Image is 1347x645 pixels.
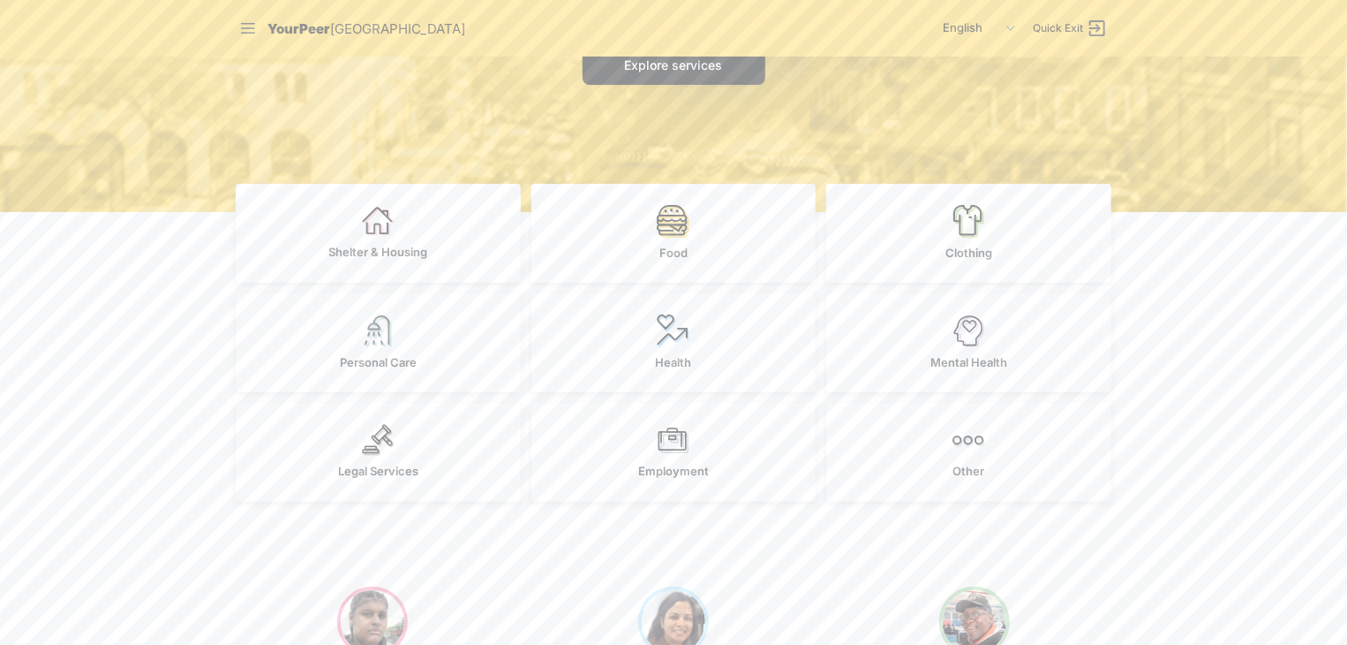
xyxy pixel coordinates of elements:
[1033,21,1083,35] span: Quick Exit
[826,184,1111,283] a: Clothing
[328,245,427,259] span: Shelter & Housing
[531,403,816,502] a: Employment
[930,355,1007,369] span: Mental Health
[338,464,418,478] span: Legal Services
[1033,18,1108,39] a: Quick Exit
[531,184,816,283] a: Food
[236,184,521,283] a: Shelter & Housing
[826,403,1111,502] a: Other
[236,403,521,502] a: Legal Services
[655,355,691,369] span: Health
[340,355,417,369] span: Personal Care
[531,293,816,392] a: Health
[953,464,985,478] span: Other
[826,293,1111,392] a: Mental Health
[267,18,465,40] a: YourPeer[GEOGRAPHIC_DATA]
[945,246,992,260] span: Clothing
[236,293,521,392] a: Personal Care
[267,20,330,37] span: YourPeer
[583,46,765,85] a: Explore services
[330,20,465,37] span: [GEOGRAPHIC_DATA]
[638,464,709,478] span: Employment
[659,246,688,260] span: Food
[625,57,723,72] span: Explore services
